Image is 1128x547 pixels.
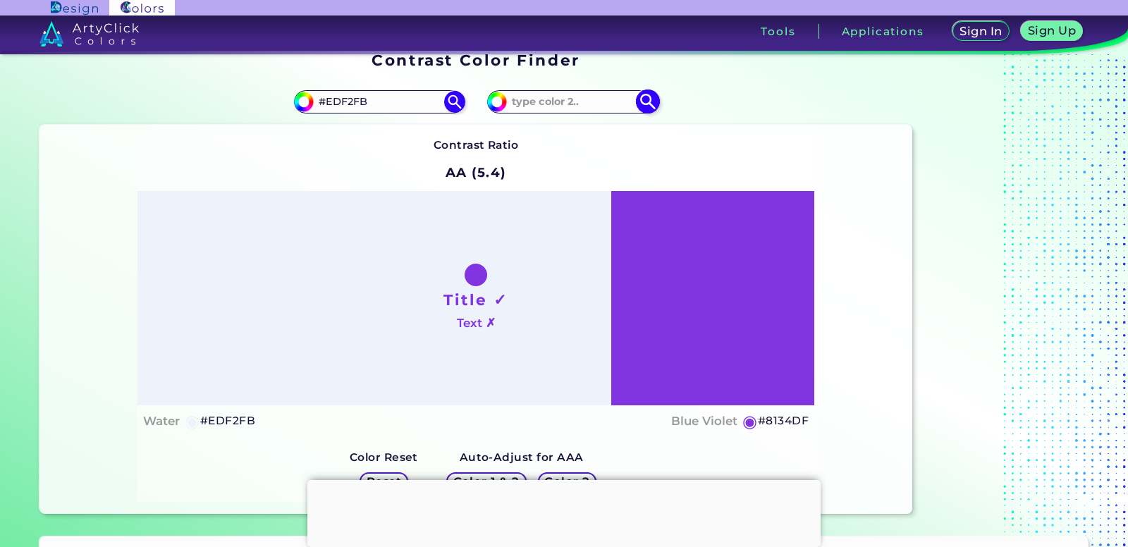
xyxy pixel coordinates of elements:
h3: Tools [761,26,795,37]
h4: Water [143,411,180,431]
h5: Sign Up [1030,25,1074,36]
strong: Auto-Adjust for AAA [460,450,584,464]
iframe: Advertisement [918,46,1094,520]
h5: #8134DF [758,412,809,430]
img: ArtyClick Design logo [51,1,98,15]
h5: #EDF2FB [200,412,255,430]
a: Sign Up [1024,23,1080,40]
h4: Text ✗ [457,313,496,333]
h4: Blue Violet [671,411,737,431]
h5: ◉ [185,413,200,430]
iframe: Advertisement [307,480,821,543]
strong: Contrast Ratio [434,138,519,152]
h5: Color 1 & 2 [456,477,516,487]
h5: Color 2 [546,477,587,487]
img: icon search [635,90,660,114]
strong: Color Reset [350,450,418,464]
h5: Reset [368,477,400,487]
h1: Contrast Color Finder [372,49,580,70]
a: Sign In [955,23,1007,40]
h3: Applications [842,26,924,37]
img: logo_artyclick_colors_white.svg [39,21,139,47]
input: type color 2.. [507,92,638,111]
img: icon search [444,91,465,112]
input: type color 1.. [314,92,445,111]
h1: Title ✓ [443,289,508,310]
h5: ◉ [742,413,758,430]
h2: AA (5.4) [439,157,513,188]
h5: Sign In [962,26,1000,37]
